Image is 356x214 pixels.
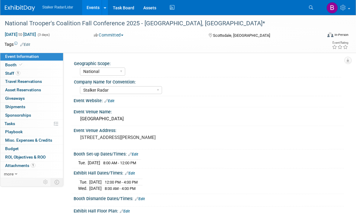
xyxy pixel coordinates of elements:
[74,96,344,104] div: Event Website:
[51,178,63,186] td: Toggle Event Tabs
[135,197,145,201] a: Edit
[20,42,30,47] a: Edit
[0,111,63,119] a: Sponsorships
[19,63,22,66] i: Booth reservation complete
[89,179,102,185] td: [DATE]
[0,103,63,111] a: Shipments
[5,54,39,59] span: Event Information
[0,69,63,77] a: Staff1
[213,33,270,38] span: Scottsdale, [GEOGRAPHIC_DATA]
[74,77,341,85] div: Company Name for Convention:
[5,79,42,84] span: Travel Reservations
[332,41,348,44] div: Event Rating
[125,171,135,175] a: Edit
[5,62,24,67] span: Booth
[0,77,63,86] a: Travel Reservations
[104,99,114,103] a: Edit
[31,163,35,168] span: 1
[92,32,126,38] button: Committed
[74,149,344,157] div: Booth Set-up Dates/Times:
[120,209,130,213] a: Edit
[5,96,25,101] span: Giveaways
[0,145,63,153] a: Budget
[105,186,135,191] span: 8:00 AM - 4:00 PM
[17,32,23,37] span: to
[0,153,63,161] a: ROI, Objectives & ROO
[0,120,63,128] a: Tasks
[5,5,35,11] img: ExhibitDay
[78,185,89,192] td: Wed.
[0,94,63,102] a: Giveaways
[78,179,89,185] td: Tue.
[5,32,36,37] span: [DATE] [DATE]
[5,155,46,159] span: ROI, Objectives & ROO
[40,178,51,186] td: Personalize Event Tab Strip
[42,5,73,9] span: Stalker Radar/Lidar
[3,18,315,29] div: National Trooper's Coalition Fall Conference 2025 - [GEOGRAPHIC_DATA], [GEOGRAPHIC_DATA]*
[74,59,341,67] div: Geographic Scope:
[103,161,136,165] span: 8:00 AM - 12:00 PM
[78,160,88,166] td: Tue.
[80,135,180,140] pre: [STREET_ADDRESS][PERSON_NAME]
[5,163,35,168] span: Attachments
[89,185,102,192] td: [DATE]
[105,180,138,184] span: 12:00 PM - 4:00 PM
[5,113,31,118] span: Sponsorships
[5,121,15,126] span: Tasks
[0,170,63,178] a: more
[74,107,344,115] div: Event Venue Name:
[88,160,100,166] td: [DATE]
[0,128,63,136] a: Playbook
[16,71,20,75] span: 1
[295,31,349,40] div: Event Format
[37,33,50,37] span: (3 days)
[0,52,63,61] a: Event Information
[326,2,338,14] img: Brooke Journet
[5,71,20,76] span: Staff
[5,146,19,151] span: Budget
[74,126,344,134] div: Event Venue Address:
[5,104,25,109] span: Shipments
[0,86,63,94] a: Asset Reservations
[74,168,344,176] div: Exhibit Hall Dates/Times:
[5,41,30,47] td: Tags
[0,61,63,69] a: Booth
[74,194,344,202] div: Booth Dismantle Dates/Times:
[334,33,348,37] div: In-Person
[0,136,63,144] a: Misc. Expenses & Credits
[5,129,23,134] span: Playbook
[0,162,63,170] a: Attachments1
[128,152,138,156] a: Edit
[78,114,339,124] div: [GEOGRAPHIC_DATA]
[5,87,41,92] span: Asset Reservations
[327,32,333,37] img: Format-Inperson.png
[4,172,14,176] span: more
[5,138,52,143] span: Misc. Expenses & Credits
